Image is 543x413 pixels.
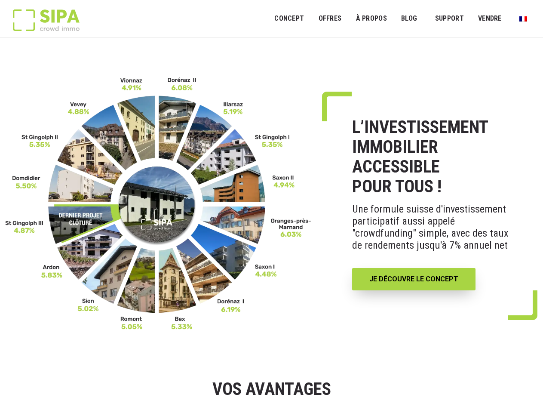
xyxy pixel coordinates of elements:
[212,379,331,399] strong: VOS AVANTAGES
[352,197,518,258] p: Une formule suisse d'investissement participatif aussi appelé "crowdfunding" simple, avec des tau...
[396,9,423,28] a: Blog
[269,9,310,28] a: Concept
[472,9,507,28] a: VENDRE
[5,77,312,331] img: FR-_3__11zon
[352,268,476,290] a: JE DÉCOUVRE LE CONCEPT
[519,16,527,22] img: Français
[429,9,469,28] a: SUPPORT
[313,9,347,28] a: OFFRES
[352,117,518,197] h1: L’INVESTISSEMENT IMMOBILIER ACCESSIBLE POUR TOUS !
[514,10,533,27] a: Passer à
[350,9,393,28] a: À PROPOS
[274,8,530,29] nav: Menu principal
